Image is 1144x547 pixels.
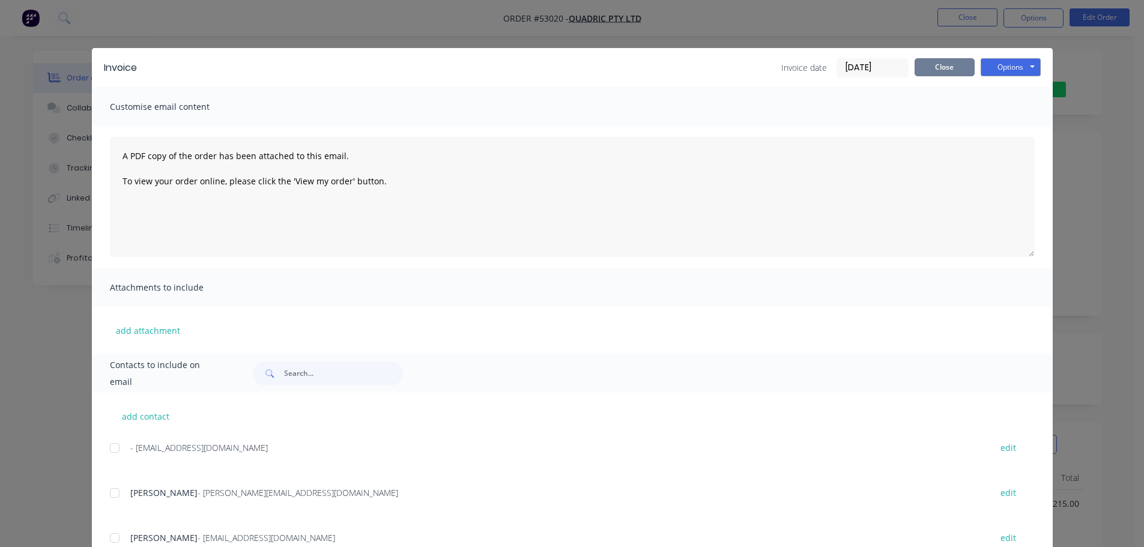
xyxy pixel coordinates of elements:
button: edit [993,530,1023,546]
button: edit [993,485,1023,501]
button: Options [981,58,1041,76]
button: add attachment [110,321,186,339]
span: Invoice date [781,61,827,74]
span: Customise email content [110,98,242,115]
span: - [EMAIL_ADDRESS][DOMAIN_NAME] [130,442,268,453]
span: [PERSON_NAME] [130,532,198,543]
span: - [EMAIL_ADDRESS][DOMAIN_NAME] [198,532,335,543]
span: - [PERSON_NAME][EMAIL_ADDRESS][DOMAIN_NAME] [198,487,398,498]
button: edit [993,440,1023,456]
span: Attachments to include [110,279,242,296]
input: Search... [284,361,403,385]
button: Close [915,58,975,76]
span: [PERSON_NAME] [130,487,198,498]
textarea: A PDF copy of the order has been attached to this email. To view your order online, please click ... [110,137,1035,257]
button: add contact [110,407,182,425]
span: Contacts to include on email [110,357,223,390]
div: Invoice [104,61,137,75]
